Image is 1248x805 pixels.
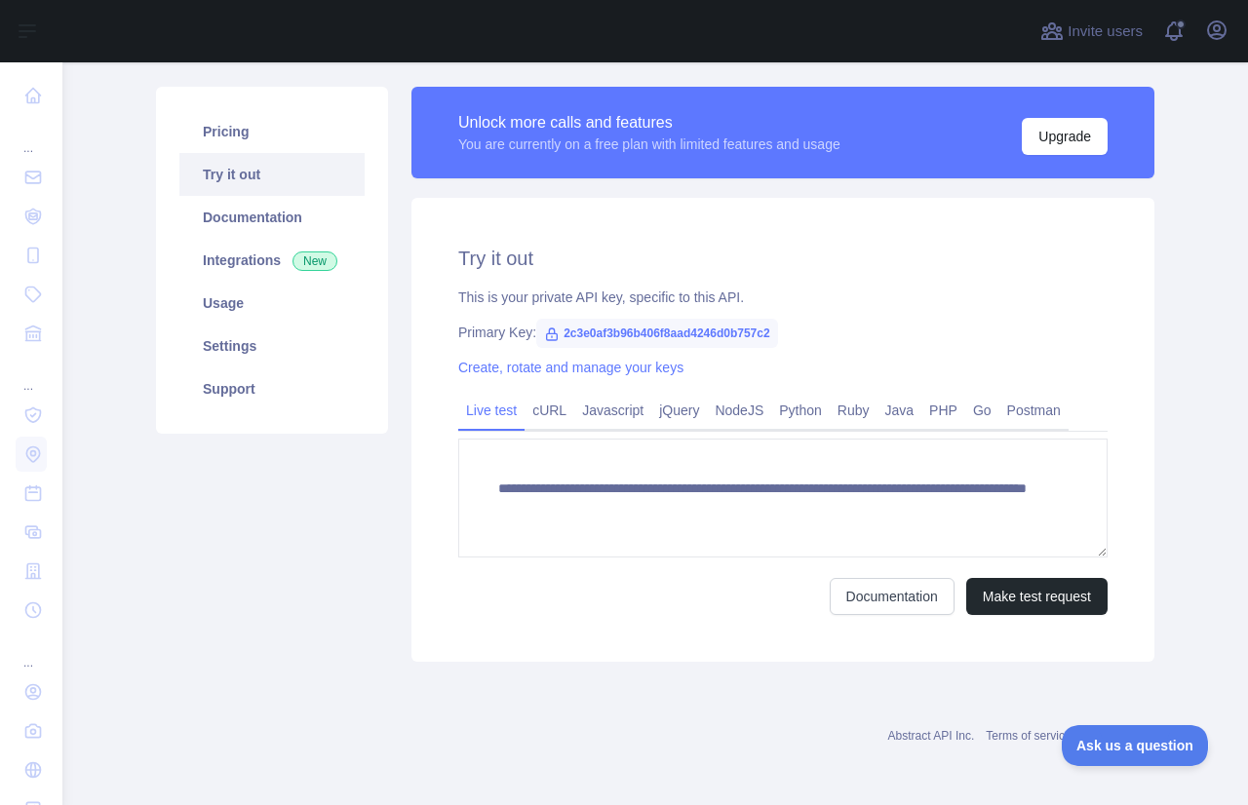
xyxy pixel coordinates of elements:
[179,367,365,410] a: Support
[179,325,365,367] a: Settings
[707,395,771,426] a: NodeJS
[771,395,830,426] a: Python
[458,111,840,134] div: Unlock more calls and features
[458,287,1108,307] div: This is your private API key, specific to this API.
[536,319,778,348] span: 2c3e0af3b96b406f8aad4246d0b757c2
[16,117,47,156] div: ...
[16,632,47,671] div: ...
[877,395,922,426] a: Java
[1022,118,1108,155] button: Upgrade
[458,395,525,426] a: Live test
[458,134,840,154] div: You are currently on a free plan with limited features and usage
[830,578,955,615] a: Documentation
[1068,20,1143,43] span: Invite users
[458,360,683,375] a: Create, rotate and manage your keys
[986,729,1071,743] a: Terms of service
[965,395,999,426] a: Go
[1062,725,1209,766] iframe: Toggle Customer Support
[999,395,1069,426] a: Postman
[574,395,651,426] a: Javascript
[966,578,1108,615] button: Make test request
[179,196,365,239] a: Documentation
[525,395,574,426] a: cURL
[651,395,707,426] a: jQuery
[830,395,877,426] a: Ruby
[179,110,365,153] a: Pricing
[921,395,965,426] a: PHP
[179,153,365,196] a: Try it out
[179,282,365,325] a: Usage
[458,245,1108,272] h2: Try it out
[292,251,337,271] span: New
[179,239,365,282] a: Integrations New
[16,355,47,394] div: ...
[1036,16,1147,47] button: Invite users
[888,729,975,743] a: Abstract API Inc.
[458,323,1108,342] div: Primary Key:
